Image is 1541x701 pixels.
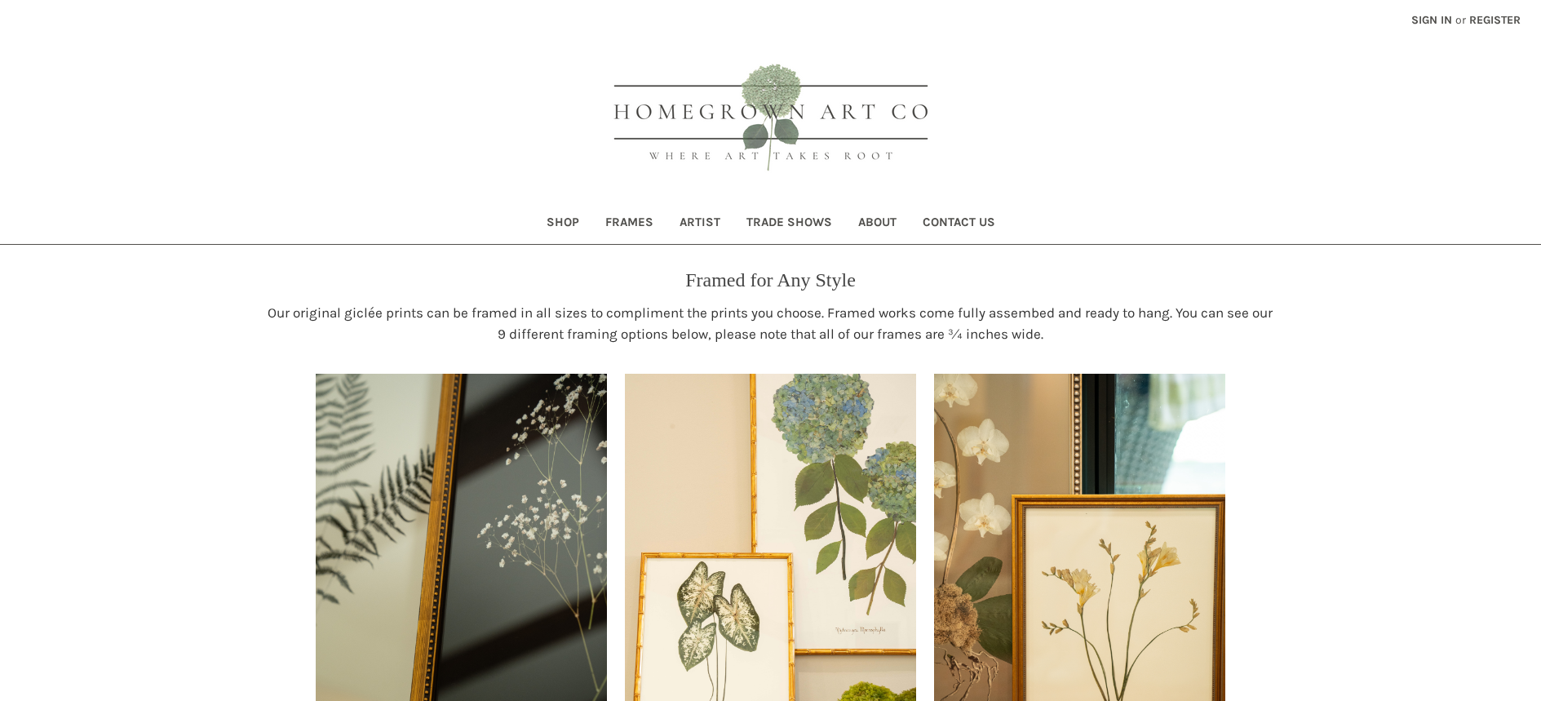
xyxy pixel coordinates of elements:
[265,303,1275,344] p: Our original giclée prints can be framed in all sizes to compliment the prints you choose. Framed...
[534,204,592,244] a: Shop
[1454,11,1468,29] span: or
[587,46,954,193] img: HOMEGROWN ART CO
[910,204,1008,244] a: Contact Us
[666,204,733,244] a: Artist
[845,204,910,244] a: About
[733,204,845,244] a: Trade Shows
[592,204,666,244] a: Frames
[685,265,856,295] p: Framed for Any Style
